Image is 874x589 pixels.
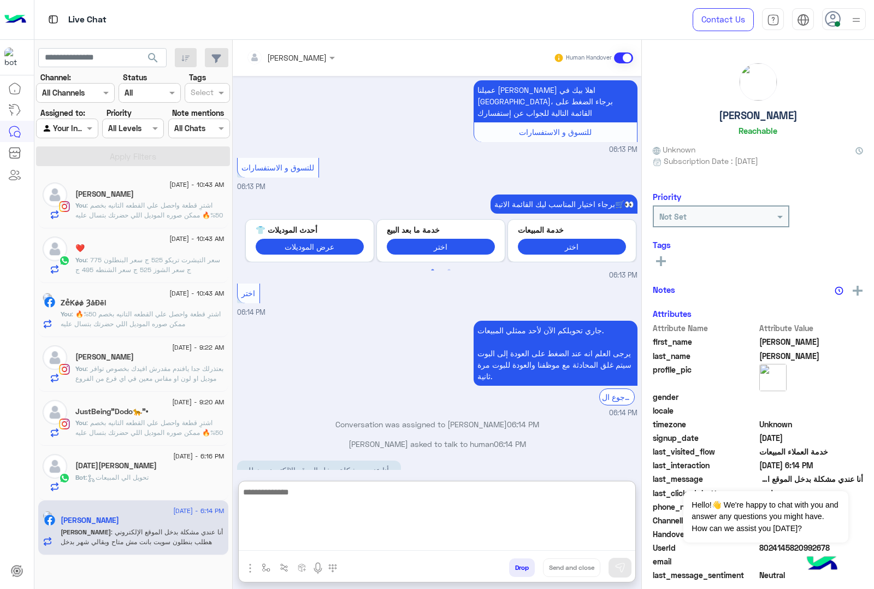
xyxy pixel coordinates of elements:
[759,350,864,362] span: Abdel-Dayem
[169,288,224,298] span: [DATE] - 10:43 AM
[75,256,220,274] span: سعر التيشرت تريكو 525 ج سعر البنطلون 775 ج سعر الشوز 525 ج سعر الشنطه 495 ج
[853,286,863,296] img: add
[797,14,810,26] img: tab
[653,569,757,581] span: last_message_sentiment
[759,542,864,553] span: 8024145820992678
[759,336,864,347] span: Abdel-Aziz
[835,286,843,295] img: notes
[653,542,757,553] span: UserId
[311,562,324,575] img: send voice note
[237,419,637,430] p: Conversation was assigned to [PERSON_NAME]
[849,13,863,27] img: profile
[759,460,864,471] span: 2025-09-16T15:14:36.978Z
[256,224,364,235] p: أحدث الموديلات 👕
[653,240,863,250] h6: Tags
[237,438,637,450] p: [PERSON_NAME] asked to talk to human
[172,107,224,119] label: Note mentions
[75,256,86,264] span: You
[189,86,214,101] div: Select
[615,562,625,573] img: send message
[740,63,777,101] img: picture
[61,310,72,318] span: You
[140,48,167,72] button: search
[653,144,695,155] span: Unknown
[75,407,148,416] h5: JustBeing”Dodo🐆”•
[75,244,85,253] h5: ❤️
[518,224,626,235] p: خدمة المبيعات
[683,491,848,543] span: Hello!👋 We're happy to chat with you and answer any questions you might have. How can we assist y...
[256,239,364,255] button: عرض الموديلات
[237,308,265,316] span: 06:14 PM
[759,364,787,391] img: picture
[280,563,288,572] img: Trigger scenario
[75,419,86,427] span: You
[653,336,757,347] span: first_name
[68,13,107,27] p: Live Chat
[36,146,230,166] button: Apply Filters
[75,201,86,209] span: You
[609,408,637,419] span: 06:14 PM
[44,515,55,526] img: Facebook
[444,265,454,276] button: 2 of 2
[494,439,526,449] span: 06:14 PM
[653,473,757,485] span: last_message
[75,364,86,373] span: You
[759,322,864,334] span: Attribute Value
[123,72,147,83] label: Status
[86,473,149,481] span: : تحويل الي المبيعات
[244,562,257,575] img: send attachment
[189,72,206,83] label: Tags
[4,8,26,31] img: Logo
[59,201,70,212] img: Instagram
[61,298,106,308] h5: ZẻKǿǿ ȜåĐēl
[507,420,539,429] span: 06:14 PM
[43,182,67,207] img: defaultAdmin.png
[653,419,757,430] span: timezone
[509,558,535,577] button: Drop
[739,126,777,136] h6: Reachable
[262,563,270,572] img: select flow
[169,180,224,190] span: [DATE] - 10:43 AM
[40,107,85,119] label: Assigned to:
[599,388,635,405] div: الرجوع ال Bot
[653,364,757,389] span: profile_pic
[59,419,70,429] img: Instagram
[653,350,757,362] span: last_name
[75,201,223,219] span: اشترِ قطعة واحصل علي القطعه التانيه بخصم 50%🔥 ممكن صوره الموديل اللي حضرتك بتسال عليه
[59,255,70,266] img: WhatsApp
[241,288,255,298] span: اختر
[237,182,265,191] span: 06:13 PM
[75,364,223,402] span: بعتذرلك جدا يافندم مقدرش افيدك بخصوص توافر موديل او لون او مقاس معين في اي فرع من الفروع نتشرف بز...
[75,190,134,199] h5: Amr Elsisy
[59,364,70,375] img: Instagram
[653,487,757,499] span: last_clicked_button
[759,556,864,567] span: null
[609,145,637,155] span: 06:13 PM
[653,192,681,202] h6: Priority
[653,556,757,567] span: email
[43,293,52,303] img: picture
[491,195,637,214] p: 16/9/2025, 6:13 PM
[61,528,223,556] span: أنا عندي مشكلة بدخل الموقع الإلكتروني هطلب بنطلون سويت بانت مش متاح وبقالي شهر بدخل الموضوع مش مت...
[43,511,52,521] img: picture
[653,528,757,540] span: HandoverOn
[43,345,67,370] img: defaultAdmin.png
[328,564,337,573] img: make a call
[293,558,311,576] button: create order
[719,109,798,122] h5: [PERSON_NAME]
[298,563,306,572] img: create order
[767,14,779,26] img: tab
[44,297,55,308] img: Facebook
[693,8,754,31] a: Contact Us
[173,451,224,461] span: [DATE] - 6:16 PM
[653,446,757,457] span: last_visited_flow
[46,13,60,26] img: tab
[474,321,637,386] p: 16/9/2025, 6:14 PM
[759,419,864,430] span: Unknown
[474,80,637,122] p: 16/9/2025, 6:13 PM
[40,72,71,83] label: Channel:
[43,237,67,261] img: defaultAdmin.png
[653,515,757,526] span: ChannelId
[518,239,626,255] button: اختر
[759,432,864,444] span: 2025-09-16T14:32:03.797Z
